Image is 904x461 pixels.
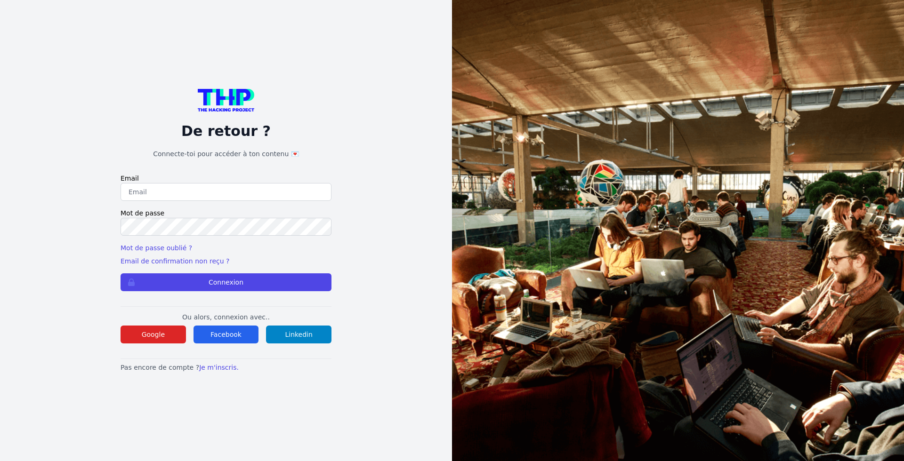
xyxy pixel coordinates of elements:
[121,257,229,265] a: Email de confirmation non reçu ?
[198,89,254,111] img: logo
[121,183,331,201] input: Email
[194,326,259,343] button: Facebook
[121,326,186,343] button: Google
[121,273,331,291] button: Connexion
[121,123,331,140] p: De retour ?
[121,312,331,322] p: Ou alors, connexion avec..
[121,363,331,372] p: Pas encore de compte ?
[266,326,331,343] button: Linkedin
[121,208,331,218] label: Mot de passe
[121,174,331,183] label: Email
[121,244,192,252] a: Mot de passe oublié ?
[121,149,331,159] h1: Connecte-toi pour accéder à ton contenu 💌
[199,364,239,371] a: Je m'inscris.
